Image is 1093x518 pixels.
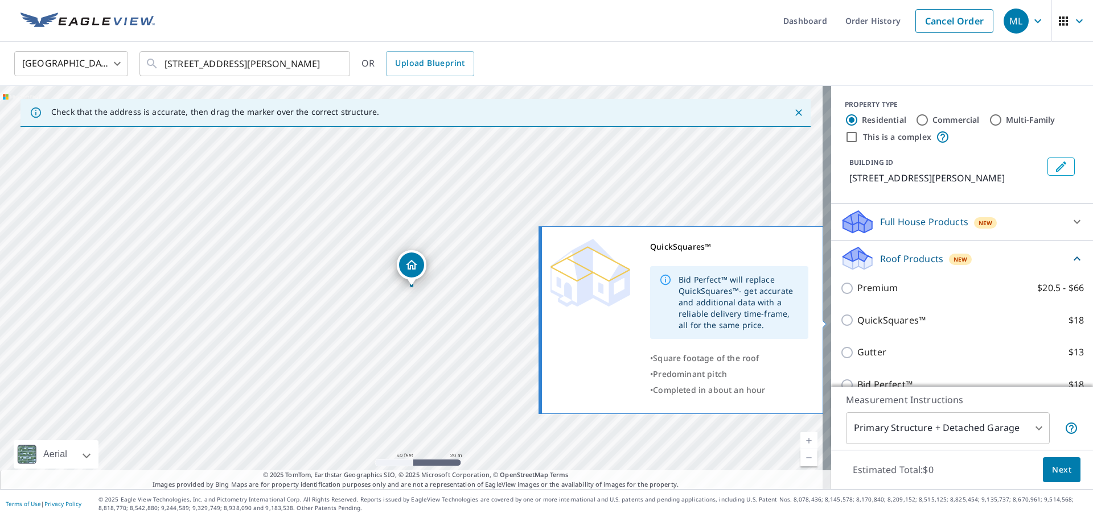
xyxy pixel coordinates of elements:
[1069,313,1084,328] p: $18
[44,500,81,508] a: Privacy Policy
[653,384,765,395] span: Completed in about an hour
[395,56,465,71] span: Upload Blueprint
[98,495,1087,512] p: © 2025 Eagle View Technologies, Inc. and Pictometry International Corp. All Rights Reserved. Repo...
[550,239,630,307] img: Premium
[361,51,474,76] div: OR
[679,270,799,335] div: Bid Perfect™ will replace QuickSquares™- get accurate and additional data with a reliable deliver...
[51,107,379,117] p: Check that the address is accurate, then drag the marker over the correct structure.
[1065,421,1078,435] span: Your report will include the primary structure and a detached garage if one exists.
[845,100,1079,110] div: PROPERTY TYPE
[1052,463,1071,477] span: Next
[840,245,1084,272] div: Roof ProductsNew
[791,105,806,120] button: Close
[40,440,71,469] div: Aerial
[915,9,993,33] a: Cancel Order
[165,48,327,80] input: Search by address or latitude-longitude
[857,313,926,328] p: QuickSquares™
[14,440,98,469] div: Aerial
[650,382,808,398] div: •
[857,345,886,359] p: Gutter
[653,353,759,363] span: Square footage of the roof
[800,432,817,449] a: Current Level 19, Zoom In
[932,114,980,126] label: Commercial
[857,281,898,295] p: Premium
[386,51,474,76] a: Upload Blueprint
[650,366,808,382] div: •
[1047,158,1075,176] button: Edit building 1
[653,368,727,379] span: Predominant pitch
[1006,114,1055,126] label: Multi-Family
[6,500,81,507] p: |
[1004,9,1029,34] div: ML
[954,255,968,264] span: New
[840,208,1084,235] div: Full House ProductsNew
[880,252,943,266] p: Roof Products
[263,470,569,480] span: © 2025 TomTom, Earthstar Geographics SIO, © 2025 Microsoft Corporation, ©
[857,378,913,392] p: Bid Perfect™
[862,114,906,126] label: Residential
[20,13,155,30] img: EV Logo
[500,470,548,479] a: OpenStreetMap
[846,393,1078,407] p: Measurement Instructions
[979,218,993,227] span: New
[6,500,41,508] a: Terms of Use
[1037,281,1084,295] p: $20.5 - $66
[849,171,1043,185] p: [STREET_ADDRESS][PERSON_NAME]
[550,470,569,479] a: Terms
[880,215,968,229] p: Full House Products
[849,158,893,167] p: BUILDING ID
[650,239,808,255] div: QuickSquares™
[800,449,817,466] a: Current Level 19, Zoom Out
[14,48,128,80] div: [GEOGRAPHIC_DATA]
[1043,457,1080,483] button: Next
[397,250,426,285] div: Dropped pin, building 1, Residential property, 3353 Downing Pl Lexington, KY 40517
[863,131,931,143] label: This is a complex
[1069,345,1084,359] p: $13
[846,412,1050,444] div: Primary Structure + Detached Garage
[1069,378,1084,392] p: $18
[650,350,808,366] div: •
[844,457,943,482] p: Estimated Total: $0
